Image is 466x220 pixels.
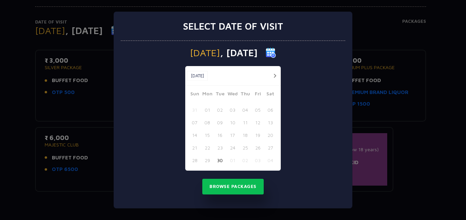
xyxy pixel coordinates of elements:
[251,90,264,99] span: Fri
[201,116,214,129] button: 08
[214,154,226,167] button: 30
[239,116,251,129] button: 11
[190,48,220,58] span: [DATE]
[214,141,226,154] button: 23
[214,116,226,129] button: 09
[201,141,214,154] button: 22
[188,141,201,154] button: 21
[239,90,251,99] span: Thu
[264,116,277,129] button: 13
[239,129,251,141] button: 18
[214,90,226,99] span: Tue
[226,116,239,129] button: 10
[188,154,201,167] button: 28
[239,104,251,116] button: 04
[264,129,277,141] button: 20
[266,48,276,58] img: calender icon
[264,104,277,116] button: 06
[220,48,258,58] span: , [DATE]
[264,90,277,99] span: Sat
[226,141,239,154] button: 24
[187,71,208,81] button: [DATE]
[226,90,239,99] span: Wed
[188,116,201,129] button: 07
[201,154,214,167] button: 29
[239,154,251,167] button: 02
[251,129,264,141] button: 19
[201,90,214,99] span: Mon
[251,116,264,129] button: 12
[264,141,277,154] button: 27
[226,104,239,116] button: 03
[251,154,264,167] button: 03
[226,154,239,167] button: 01
[201,104,214,116] button: 01
[251,141,264,154] button: 26
[264,154,277,167] button: 04
[214,104,226,116] button: 02
[251,104,264,116] button: 05
[188,104,201,116] button: 31
[188,129,201,141] button: 14
[201,129,214,141] button: 15
[188,90,201,99] span: Sun
[202,179,264,194] button: Browse Packages
[183,20,283,32] h3: Select date of visit
[226,129,239,141] button: 17
[214,129,226,141] button: 16
[239,141,251,154] button: 25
